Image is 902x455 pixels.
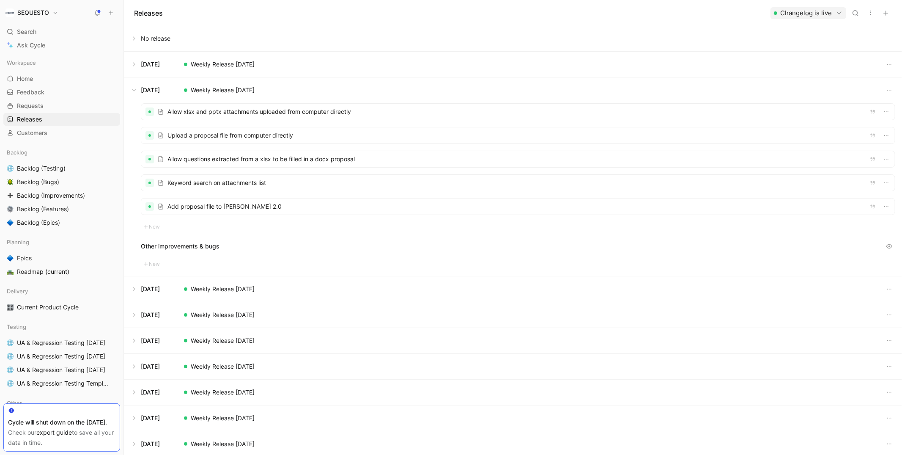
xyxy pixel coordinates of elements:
[7,304,14,311] img: 🎛️
[3,320,120,333] div: Testing
[17,9,49,17] h1: SEQUESTO
[3,397,120,409] div: Other
[5,267,15,277] button: 🛣️
[17,267,69,276] span: Roadmap (current)
[17,129,47,137] span: Customers
[3,56,120,69] div: Workspace
[3,285,120,298] div: Delivery
[7,323,26,331] span: Testing
[5,302,15,312] button: 🎛️
[141,259,163,269] button: New
[3,162,120,175] a: 🌐Backlog (Testing)
[7,399,22,407] span: Other
[7,192,14,199] img: ➕
[3,7,60,19] button: SEQUESTOSEQUESTO
[17,191,85,200] span: Backlog (Improvements)
[3,320,120,390] div: Testing🌐UA & Regression Testing [DATE]🌐UA & Regression Testing [DATE]🌐UA & Regression Testing [DA...
[3,236,120,278] div: Planning🔷Epics🛣️Roadmap (current)
[17,74,33,83] span: Home
[3,285,120,314] div: Delivery🎛️Current Product Cycle
[17,164,66,173] span: Backlog (Testing)
[17,40,45,50] span: Ask Cycle
[5,378,15,389] button: 🌐
[3,176,120,188] a: 🪲Backlog (Bugs)
[7,219,14,226] img: 🔷
[3,265,120,278] a: 🛣️Roadmap (current)
[5,351,15,361] button: 🌐
[17,303,79,312] span: Current Product Cycle
[5,253,15,263] button: 🔷
[3,146,120,159] div: Backlog
[3,252,120,265] a: 🔷Epics
[3,203,120,215] a: ⚙️Backlog (Features)
[7,206,14,212] img: ⚙️
[5,190,15,201] button: ➕
[141,222,163,232] button: New
[3,377,120,390] a: 🌐UA & Regression Testing Template
[17,102,44,110] span: Requests
[5,204,15,214] button: ⚙️
[17,178,59,186] span: Backlog (Bugs)
[17,205,69,213] span: Backlog (Features)
[17,218,60,227] span: Backlog (Epics)
[3,72,120,85] a: Home
[7,268,14,275] img: 🛣️
[3,25,120,38] div: Search
[141,240,895,252] div: Other improvements & bugs
[5,8,14,17] img: SEQUESTO
[17,254,32,262] span: Epics
[36,429,72,436] a: export guide
[5,338,15,348] button: 🌐
[17,27,36,37] span: Search
[3,113,120,126] a: Releases
[3,301,120,314] a: 🎛️Current Product Cycle
[7,179,14,185] img: 🪲
[8,417,115,427] div: Cycle will shut down on the [DATE].
[17,379,109,388] span: UA & Regression Testing Template
[3,86,120,99] a: Feedback
[7,339,14,346] img: 🌐
[7,255,14,262] img: 🔷
[5,365,15,375] button: 🌐
[7,353,14,360] img: 🌐
[3,127,120,139] a: Customers
[3,236,120,248] div: Planning
[3,146,120,229] div: Backlog🌐Backlog (Testing)🪲Backlog (Bugs)➕Backlog (Improvements)⚙️Backlog (Features)🔷Backlog (Epics)
[7,148,27,157] span: Backlog
[7,58,36,67] span: Workspace
[5,163,15,174] button: 🌐
[134,8,163,18] h1: Releases
[5,218,15,228] button: 🔷
[7,238,29,246] span: Planning
[17,88,44,97] span: Feedback
[17,339,105,347] span: UA & Regression Testing [DATE]
[17,352,105,361] span: UA & Regression Testing [DATE]
[770,7,846,19] button: Changelog is live
[7,380,14,387] img: 🌐
[3,336,120,349] a: 🌐UA & Regression Testing [DATE]
[7,367,14,373] img: 🌐
[7,165,14,172] img: 🌐
[7,287,28,295] span: Delivery
[3,364,120,376] a: 🌐UA & Regression Testing [DATE]
[8,427,115,448] div: Check our to save all your data in time.
[3,39,120,52] a: Ask Cycle
[3,216,120,229] a: 🔷Backlog (Epics)
[17,366,105,374] span: UA & Regression Testing [DATE]
[17,115,42,124] span: Releases
[3,350,120,363] a: 🌐UA & Regression Testing [DATE]
[3,189,120,202] a: ➕Backlog (Improvements)
[3,99,120,112] a: Requests
[5,177,15,187] button: 🪲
